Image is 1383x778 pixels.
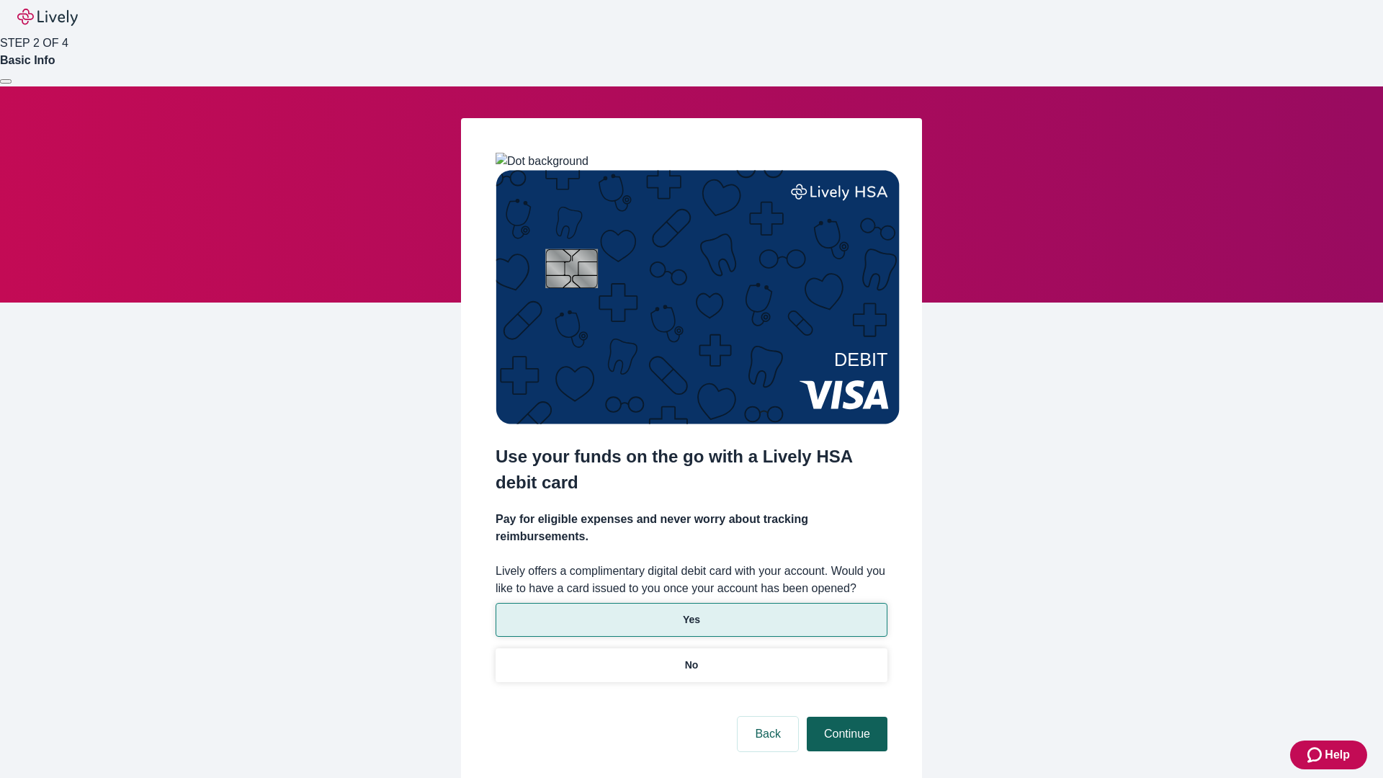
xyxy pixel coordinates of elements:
[1290,741,1367,769] button: Zendesk support iconHelp
[496,444,887,496] h2: Use your funds on the go with a Lively HSA debit card
[738,717,798,751] button: Back
[1307,746,1325,764] svg: Zendesk support icon
[17,9,78,26] img: Lively
[496,648,887,682] button: No
[496,563,887,597] label: Lively offers a complimentary digital debit card with your account. Would you like to have a card...
[496,603,887,637] button: Yes
[683,612,700,627] p: Yes
[1325,746,1350,764] span: Help
[807,717,887,751] button: Continue
[496,170,900,424] img: Debit card
[496,153,588,170] img: Dot background
[496,511,887,545] h4: Pay for eligible expenses and never worry about tracking reimbursements.
[685,658,699,673] p: No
